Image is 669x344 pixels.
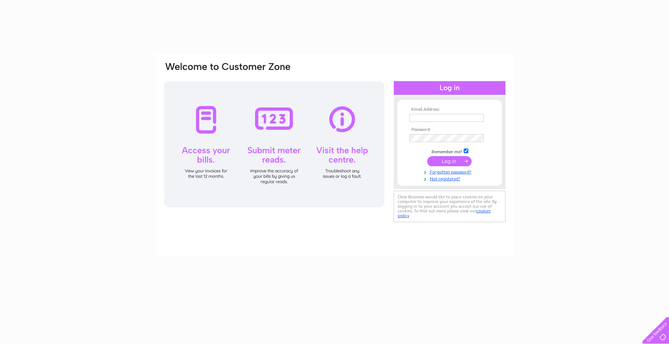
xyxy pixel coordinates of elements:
[427,156,472,166] input: Submit
[410,175,491,182] a: Not registered?
[408,107,491,112] th: Email Address:
[394,191,505,222] div: Clear Business would like to place cookies on your computer to improve your experience of the sit...
[410,168,491,175] a: Forgotten password?
[398,208,491,218] a: cookies policy
[408,147,491,155] td: Remember me?
[408,127,491,132] th: Password:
